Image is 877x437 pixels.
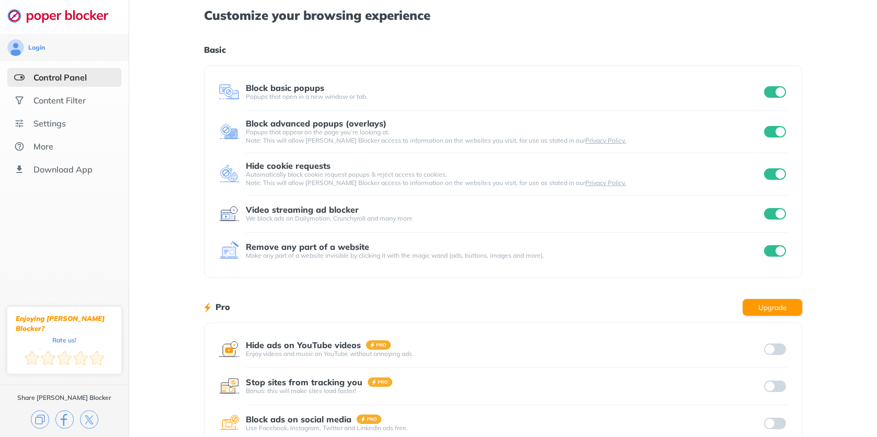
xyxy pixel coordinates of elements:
div: Use Facebook, Instagram, Twitter and LinkedIn ads free. [246,424,762,432]
button: Upgrade [743,299,802,316]
img: feature icon [219,240,240,261]
div: Make any part of a website invisible by clicking it with the magic wand (ads, buttons, images and... [246,251,762,260]
div: Login [28,43,45,52]
div: Block advanced popups (overlays) [246,119,386,128]
div: More [33,141,53,152]
img: download-app.svg [14,164,25,175]
h1: Customize your browsing experience [204,8,802,22]
img: feature icon [219,413,240,434]
img: feature icon [219,82,240,102]
h1: Pro [215,300,230,314]
div: Block ads on social media [246,415,351,424]
img: feature icon [219,164,240,185]
div: Video streaming ad blocker [246,205,359,214]
div: Hide cookie requests [246,161,331,170]
img: features-selected.svg [14,72,25,83]
div: Bonus: this will make sites load faster! [246,387,762,395]
div: Download App [33,164,93,175]
div: Hide ads on YouTube videos [246,340,361,350]
img: feature icon [219,376,240,397]
img: feature icon [219,339,240,360]
div: We block ads on Dailymotion, Crunchyroll and many more [246,214,762,223]
img: x.svg [80,410,98,429]
a: Privacy Policy. [585,179,626,187]
img: logo-webpage.svg [7,8,120,23]
div: Enjoying [PERSON_NAME] Blocker? [16,314,113,333]
h1: Basic [204,43,802,56]
div: Control Panel [33,72,87,83]
div: Popups that appear on the page you’re looking at. Note: This will allow [PERSON_NAME] Blocker acc... [246,128,762,145]
a: Privacy Policy. [585,136,626,144]
img: copy.svg [31,410,49,429]
div: Automatically block cookie request popups & reject access to cookies. Note: This will allow [PERS... [246,170,762,187]
img: pro-badge.svg [366,340,391,350]
img: pro-badge.svg [357,415,382,424]
img: feature icon [219,121,240,142]
img: social.svg [14,95,25,106]
img: about.svg [14,141,25,152]
div: Settings [33,118,66,129]
div: Remove any part of a website [246,242,369,251]
div: Block basic popups [246,83,324,93]
img: lighting bolt [204,301,211,314]
div: Rate us! [52,338,76,342]
img: avatar.svg [7,39,24,56]
div: Enjoy videos and music on YouTube without annoying ads. [246,350,762,358]
img: settings.svg [14,118,25,129]
div: Content Filter [33,95,86,106]
div: Share [PERSON_NAME] Blocker [17,394,111,402]
img: feature icon [219,203,240,224]
div: Stop sites from tracking you [246,377,362,387]
img: facebook.svg [55,410,74,429]
div: Popups that open in a new window or tab. [246,93,762,101]
img: pro-badge.svg [368,377,393,387]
